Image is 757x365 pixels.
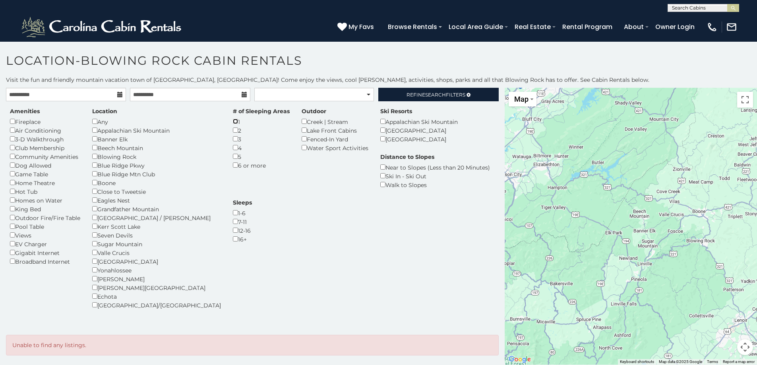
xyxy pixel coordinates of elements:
div: Grandfather Mountain [92,205,221,213]
div: Homes on Water [10,196,80,205]
span: Map [514,95,529,103]
div: 16+ [233,235,252,243]
div: Any [92,117,221,126]
div: 5 [233,152,290,161]
label: Sleeps [233,199,252,207]
div: [GEOGRAPHIC_DATA]/[GEOGRAPHIC_DATA] [92,301,221,309]
div: Fireplace [10,117,80,126]
div: Water Sport Activities [302,143,368,152]
div: King Bed [10,205,80,213]
div: Kerr Scott Lake [92,222,221,231]
a: Terms (opens in new tab) [707,359,718,364]
span: Refine Filters [407,92,465,98]
div: Walk to Slopes [380,180,490,189]
a: Rental Program [558,20,616,34]
div: 1 [233,117,290,126]
div: Game Table [10,170,80,178]
div: 2 [233,126,290,135]
img: Google [507,354,533,365]
div: Appalachian Ski Mountain [92,126,221,135]
div: Broadband Internet [10,257,80,266]
span: My Favs [348,22,374,32]
label: Outdoor [302,107,326,115]
div: Banner Elk [92,135,221,143]
a: Owner Login [651,20,699,34]
div: [PERSON_NAME][GEOGRAPHIC_DATA] [92,283,221,292]
img: mail-regular-white.png [726,21,737,33]
div: [GEOGRAPHIC_DATA] [380,126,458,135]
div: Valle Crucis [92,248,221,257]
div: Echota [92,292,221,301]
a: RefineSearchFilters [378,88,498,101]
a: Open this area in Google Maps (opens a new window) [507,354,533,365]
a: Local Area Guide [445,20,507,34]
div: [GEOGRAPHIC_DATA] [92,257,221,266]
div: 4 [233,143,290,152]
div: Beech Mountain [92,143,221,152]
div: Blowing Rock [92,152,221,161]
label: # of Sleeping Areas [233,107,290,115]
a: My Favs [337,22,376,32]
div: Dog Allowed [10,161,80,170]
span: Map data ©2025 Google [659,359,702,364]
div: [GEOGRAPHIC_DATA] / [PERSON_NAME] [92,213,221,222]
div: Yonahlossee [92,266,221,274]
div: Views [10,231,80,239]
div: Hot Tub [10,187,80,196]
div: Blue Ridge Mtn Club [92,170,221,178]
div: [PERSON_NAME] [92,274,221,283]
button: Change map style [509,92,536,106]
div: Blue Ridge Pkwy [92,161,221,170]
img: White-1-2.png [20,15,185,39]
a: Browse Rentals [384,20,441,34]
div: [GEOGRAPHIC_DATA] [380,135,458,143]
label: Amenities [10,107,40,115]
div: Ski In - Ski Out [380,172,490,180]
div: Sugar Mountain [92,239,221,248]
a: Real Estate [511,20,555,34]
div: Club Membership [10,143,80,152]
button: Keyboard shortcuts [620,359,654,365]
div: Air Conditioning [10,126,80,135]
a: About [620,20,648,34]
a: Report a map error [723,359,755,364]
div: 3-D Walkthrough [10,135,80,143]
div: 1-6 [233,209,252,217]
div: Appalachian Ski Mountain [380,117,458,126]
div: Gigabit Internet [10,248,80,257]
div: Fenced-In Yard [302,135,368,143]
div: Creek | Stream [302,117,368,126]
div: Lake Front Cabins [302,126,368,135]
img: phone-regular-white.png [707,21,718,33]
div: Pool Table [10,222,80,231]
div: 3 [233,135,290,143]
button: Toggle fullscreen view [737,92,753,108]
div: 12-16 [233,226,252,235]
label: Ski Resorts [380,107,412,115]
div: Near to Slopes (Less than 20 Minutes) [380,163,490,172]
button: Map camera controls [737,339,753,355]
div: 7-11 [233,217,252,226]
div: Eagles Nest [92,196,221,205]
div: Home Theatre [10,178,80,187]
span: Search [425,92,446,98]
div: Outdoor Fire/Fire Table [10,213,80,222]
div: 6 or more [233,161,290,170]
p: Unable to find any listings. [12,341,492,349]
label: Distance to Slopes [380,153,434,161]
div: Close to Tweetsie [92,187,221,196]
label: Location [92,107,117,115]
div: Boone [92,178,221,187]
div: Community Amenities [10,152,80,161]
div: EV Charger [10,239,80,248]
div: Seven Devils [92,231,221,239]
